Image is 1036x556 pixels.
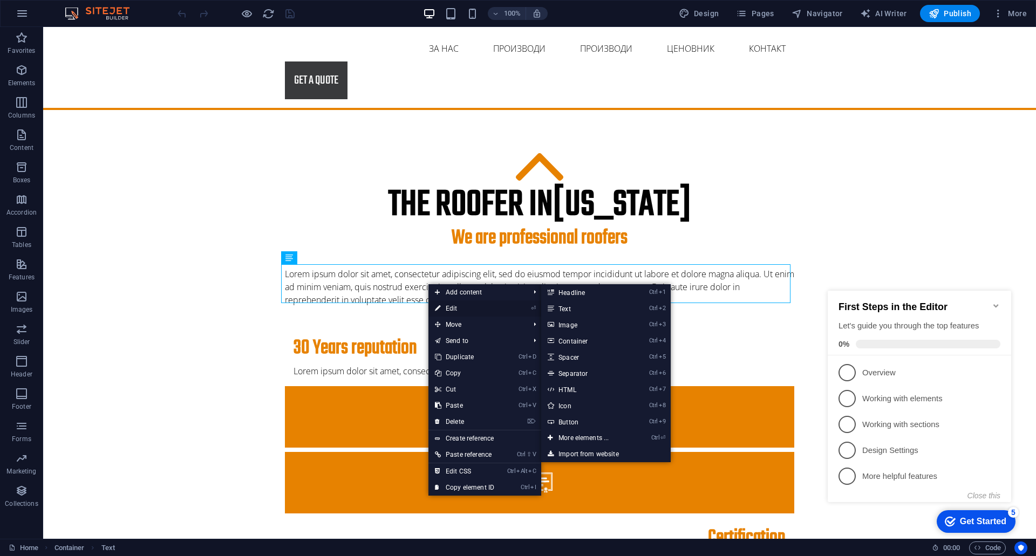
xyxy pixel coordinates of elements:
span: Publish [929,8,971,19]
button: Publish [920,5,980,22]
div: Minimize checklist [168,26,177,35]
button: reload [262,7,275,20]
div: 5 [185,232,195,243]
a: CtrlXCut [428,381,501,397]
i: X [528,386,536,393]
button: AI Writer [856,5,911,22]
i: Ctrl [521,484,529,491]
p: Slider [13,338,30,346]
p: Images [11,305,33,314]
button: Pages [732,5,778,22]
p: Forms [12,435,31,443]
span: Move [428,317,525,333]
i: Ctrl [649,386,658,393]
a: ⌦Delete [428,414,501,430]
i: Ctrl [519,369,527,376]
span: AI Writer [860,8,907,19]
i: Ctrl [649,369,658,376]
p: Content [10,143,33,152]
p: Header [11,370,32,379]
h6: Session time [932,541,960,554]
div: Let's guide you through the top features [15,45,177,57]
button: Usercentrics [1014,541,1027,554]
a: CtrlDDuplicate [428,349,501,365]
i: D [528,353,536,360]
span: 0% [15,65,32,73]
p: Features [9,273,35,282]
p: Working with elements [39,118,168,129]
i: C [528,369,536,376]
button: Code [969,541,1006,554]
i: Ctrl [649,305,658,312]
p: Footer [12,402,31,411]
button: 100% [488,7,526,20]
h6: 100% [504,7,521,20]
p: Tables [12,241,31,249]
a: Ctrl⏎More elements ... [541,430,630,446]
i: 2 [659,305,666,312]
i: Ctrl [519,402,527,409]
p: Overview [39,92,168,104]
i: 1 [659,289,666,296]
a: Import from website [541,446,671,462]
a: ⏎Edit [428,300,501,317]
img: Editor Logo [62,7,143,20]
li: Design Settings [4,162,188,188]
span: : [951,544,952,552]
button: Design [674,5,724,22]
li: Overview [4,85,188,111]
i: Ctrl [651,434,660,441]
a: Ctrl9Button [541,414,630,430]
li: More helpful features [4,188,188,214]
i: Ctrl [519,386,527,393]
span: Click to select. Double-click to edit [54,541,85,554]
span: Navigator [792,8,843,19]
i: V [528,402,536,409]
i: C [528,468,536,475]
a: Send to [428,333,525,349]
i: Alt [516,468,527,475]
i: Ctrl [649,337,658,344]
i: ⏎ [660,434,665,441]
a: CtrlAltCEdit CSS [428,463,501,479]
i: ⏎ [531,305,536,312]
span: Click to select. Double-click to edit [101,541,115,554]
p: More helpful features [39,196,168,207]
span: 00 00 [943,541,960,554]
i: Ctrl [519,353,527,360]
i: I [530,484,536,491]
a: Ctrl5Spacer [541,349,630,365]
span: Design [679,8,719,19]
p: Accordion [6,208,37,217]
li: Working with sections [4,136,188,162]
a: Ctrl2Text [541,300,630,317]
i: V [533,451,536,458]
a: Create reference [428,430,541,447]
a: Ctrl8Icon [541,397,630,414]
p: Favorites [8,46,35,55]
p: Working with sections [39,144,168,155]
button: Close this [144,216,177,225]
i: Ctrl [649,321,658,328]
a: CtrlVPaste [428,397,501,414]
a: Click to cancel selection. Double-click to open Pages [9,541,38,554]
i: 4 [659,337,666,344]
i: 5 [659,353,666,360]
i: Ctrl [649,402,658,409]
a: CtrlCCopy [428,365,501,381]
a: CtrlICopy element ID [428,479,501,496]
nav: breadcrumb [54,541,115,554]
i: Reload page [262,8,275,20]
i: 7 [659,386,666,393]
i: ⌦ [527,418,536,425]
i: Ctrl [649,353,658,360]
a: Ctrl4Container [541,333,630,349]
span: Add content [428,284,525,300]
span: Code [974,541,1001,554]
p: Columns [8,111,35,120]
button: Click here to leave preview mode and continue editing [240,7,253,20]
p: Marketing [6,467,36,476]
span: [US_STATE] [510,150,648,206]
li: Working with elements [4,111,188,136]
button: More [989,5,1031,22]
